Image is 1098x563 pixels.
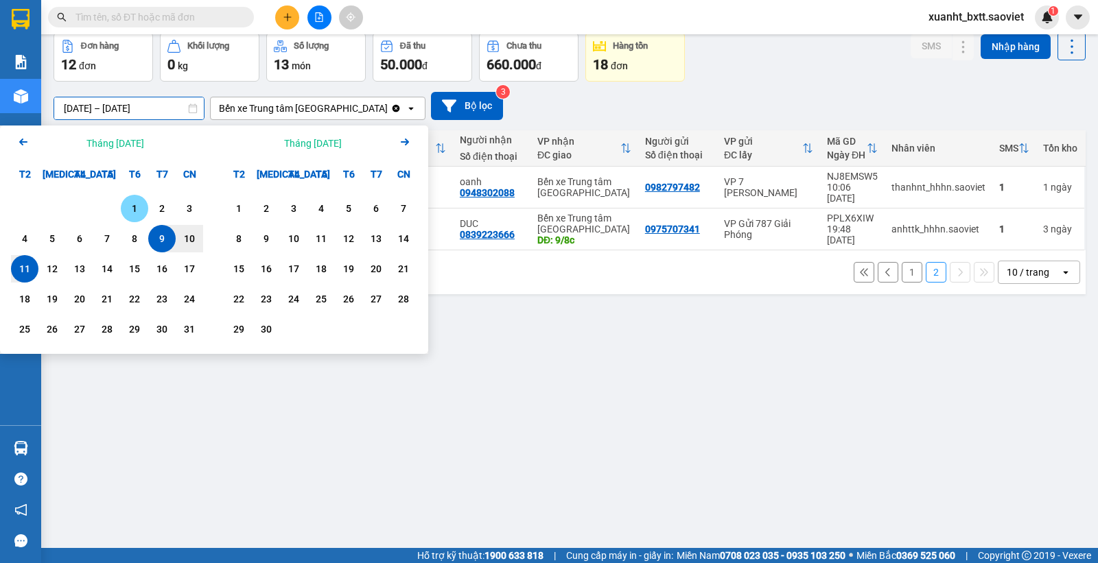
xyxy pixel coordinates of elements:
[15,261,34,277] div: 11
[585,32,685,82] button: Hàng tồn18đơn
[1043,182,1077,193] div: 1
[339,261,358,277] div: 19
[820,130,885,167] th: Toggle SortBy
[253,255,280,283] div: Choose Thứ Ba, tháng 09 16 2025. It's available.
[38,285,66,313] div: Choose Thứ Ba, tháng 08 19 2025. It's available.
[431,92,503,120] button: Bộ lọc
[229,230,248,247] div: 8
[999,143,1018,154] div: SMS
[229,321,248,337] div: 29
[15,230,34,247] div: 4
[14,503,27,516] span: notification
[891,224,985,235] div: anhttk_hhhn.saoviet
[225,195,253,222] div: Choose Thứ Hai, tháng 09 1 2025. It's available.
[724,218,813,240] div: VP Gửi 787 Giải Phóng
[645,136,710,147] div: Người gửi
[11,315,38,343] div: Choose Thứ Hai, tháng 08 25 2025. It's available.
[14,472,27,486] span: question-circle
[257,261,276,277] div: 16
[390,225,417,252] div: Choose Chủ Nhật, tháng 09 14 2025. It's available.
[487,56,536,73] span: 660.000
[394,291,413,307] div: 28
[176,195,203,222] div: Choose Chủ Nhật, tháng 08 3 2025. It's available.
[125,321,144,337] div: 29
[530,130,638,167] th: Toggle SortBy
[896,550,955,561] strong: 0369 525 060
[178,60,188,71] span: kg
[613,41,648,51] div: Hàng tồn
[15,291,34,307] div: 18
[312,291,331,307] div: 25
[266,32,366,82] button: Số lượng13món
[1051,224,1072,235] span: ngày
[284,261,303,277] div: 17
[97,230,117,247] div: 7
[292,60,311,71] span: món
[645,224,700,235] div: 0975707341
[918,8,1035,25] span: xuanht_bxtt.saoviet
[1066,5,1090,29] button: caret-down
[506,41,541,51] div: Chưa thu
[911,34,952,58] button: SMS
[380,56,422,73] span: 50.000
[566,548,673,563] span: Cung cấp máy in - giấy in:
[312,261,331,277] div: 18
[460,229,515,240] div: 0839223666
[152,230,172,247] div: 9
[827,149,867,160] div: Ngày ĐH
[827,136,867,147] div: Mã GD
[460,176,524,187] div: oanh
[284,136,342,150] div: Tháng [DATE]
[14,534,27,547] span: message
[422,60,428,71] span: đ
[14,55,28,69] img: solution-icon
[537,149,620,160] div: ĐC giao
[148,225,176,252] div: Selected start date. Thứ Bảy, tháng 08 9 2025. It's available.
[724,136,802,147] div: VP gửi
[362,255,390,283] div: Choose Thứ Bảy, tháng 09 20 2025. It's available.
[93,225,121,252] div: Choose Thứ Năm, tháng 08 7 2025. It's available.
[257,230,276,247] div: 9
[307,160,335,188] div: T5
[176,225,203,252] div: Choose Chủ Nhật, tháng 08 10 2025. It's available.
[253,225,280,252] div: Choose Thứ Ba, tháng 09 9 2025. It's available.
[335,160,362,188] div: T6
[148,315,176,343] div: Choose Thứ Bảy, tháng 08 30 2025. It's available.
[93,315,121,343] div: Choose Thứ Năm, tháng 08 28 2025. It's available.
[121,225,148,252] div: Choose Thứ Sáu, tháng 08 8 2025. It's available.
[66,225,93,252] div: Choose Thứ Tư, tháng 08 6 2025. It's available.
[717,130,820,167] th: Toggle SortBy
[827,213,878,224] div: PPLX6XIW
[229,261,248,277] div: 15
[176,285,203,313] div: Choose Chủ Nhật, tháng 08 24 2025. It's available.
[121,195,148,222] div: Choose Thứ Sáu, tháng 08 1 2025. It's available.
[389,101,390,115] input: Selected Bến xe Trung tâm Lào Cai.
[38,225,66,252] div: Choose Thứ Ba, tháng 08 5 2025. It's available.
[97,261,117,277] div: 14
[43,230,62,247] div: 5
[148,255,176,283] div: Choose Thứ Bảy, tháng 08 16 2025. It's available.
[225,225,253,252] div: Choose Thứ Hai, tháng 09 8 2025. It's available.
[70,321,89,337] div: 27
[335,225,362,252] div: Choose Thứ Sáu, tháng 09 12 2025. It's available.
[307,5,331,29] button: file-add
[12,9,30,29] img: logo-vxr
[366,230,386,247] div: 13
[66,285,93,313] div: Choose Thứ Tư, tháng 08 20 2025. It's available.
[537,136,620,147] div: VP nhận
[992,130,1036,167] th: Toggle SortBy
[57,12,67,22] span: search
[167,56,175,73] span: 0
[536,60,541,71] span: đ
[253,315,280,343] div: Choose Thứ Ba, tháng 09 30 2025. It's available.
[81,41,119,51] div: Đơn hàng
[66,315,93,343] div: Choose Thứ Tư, tháng 08 27 2025. It's available.
[97,291,117,307] div: 21
[225,160,253,188] div: T2
[1041,11,1053,23] img: icon-new-feature
[1043,224,1077,235] div: 3
[180,261,199,277] div: 17
[390,255,417,283] div: Choose Chủ Nhật, tháng 09 21 2025. It's available.
[11,225,38,252] div: Choose Thứ Hai, tháng 08 4 2025. It's available.
[152,200,172,217] div: 2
